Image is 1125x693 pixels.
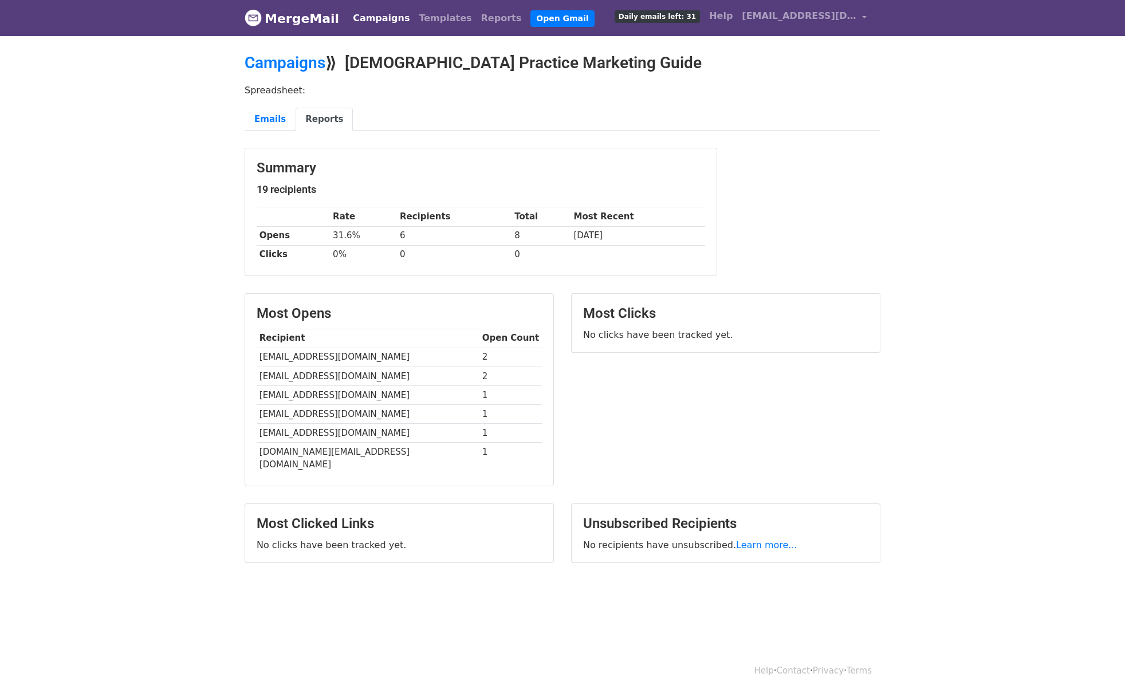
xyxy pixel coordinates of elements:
td: 0 [512,245,571,264]
td: 2 [479,348,542,367]
a: Templates [414,7,476,30]
th: Clicks [257,245,330,264]
td: 0% [330,245,397,264]
td: [EMAIL_ADDRESS][DOMAIN_NAME] [257,348,479,367]
td: 1 [479,404,542,423]
a: Privacy [813,666,844,676]
th: Total [512,207,571,226]
a: Reports [296,108,353,131]
span: [EMAIL_ADDRESS][DOMAIN_NAME] [742,9,856,23]
th: Open Count [479,329,542,348]
td: [EMAIL_ADDRESS][DOMAIN_NAME] [257,424,479,443]
td: 1 [479,443,542,474]
td: [EMAIL_ADDRESS][DOMAIN_NAME] [257,404,479,423]
a: MergeMail [245,6,339,30]
p: No clicks have been tracked yet. [257,539,542,551]
span: Daily emails left: 31 [615,10,700,23]
th: Recipients [397,207,512,226]
a: Emails [245,108,296,131]
th: Most Recent [571,207,705,226]
h3: Unsubscribed Recipients [583,515,868,532]
a: Open Gmail [530,10,594,27]
td: 1 [479,424,542,443]
a: Help [705,5,737,27]
h3: Most Opens [257,305,542,322]
a: Terms [847,666,872,676]
a: [EMAIL_ADDRESS][DOMAIN_NAME] [737,5,871,31]
iframe: Chat Widget [1068,638,1125,693]
p: Spreadsheet: [245,84,880,96]
h3: Most Clicked Links [257,515,542,532]
td: [EMAIL_ADDRESS][DOMAIN_NAME] [257,385,479,404]
td: [DOMAIN_NAME][EMAIL_ADDRESS][DOMAIN_NAME] [257,443,479,474]
a: Contact [777,666,810,676]
p: No recipients have unsubscribed. [583,539,868,551]
a: Learn more... [736,540,797,550]
th: Recipient [257,329,479,348]
th: Rate [330,207,397,226]
td: 8 [512,226,571,245]
td: 1 [479,385,542,404]
a: Daily emails left: 31 [610,5,705,27]
td: [DATE] [571,226,705,245]
td: 6 [397,226,512,245]
td: 2 [479,367,542,385]
a: Help [754,666,774,676]
td: [EMAIL_ADDRESS][DOMAIN_NAME] [257,367,479,385]
h2: ⟫ [DEMOGRAPHIC_DATA] Practice Marketing Guide [245,53,880,73]
td: 31.6% [330,226,397,245]
a: Reports [477,7,526,30]
a: Campaigns [245,53,325,72]
th: Opens [257,226,330,245]
h5: 19 recipients [257,183,705,196]
h3: Summary [257,160,705,176]
h3: Most Clicks [583,305,868,322]
img: MergeMail logo [245,9,262,26]
a: Campaigns [348,7,414,30]
p: No clicks have been tracked yet. [583,329,868,341]
td: 0 [397,245,512,264]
